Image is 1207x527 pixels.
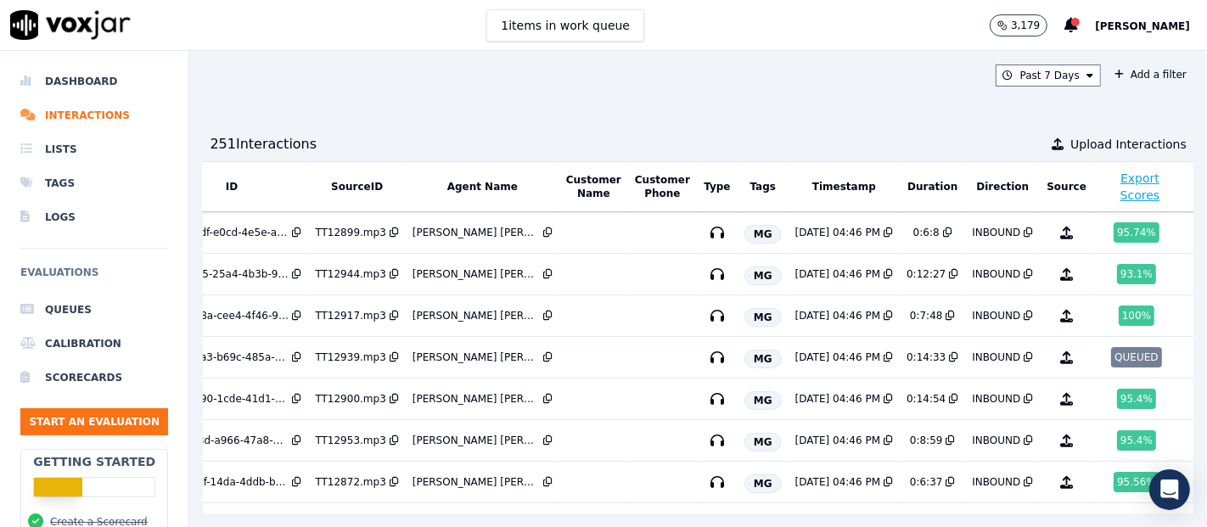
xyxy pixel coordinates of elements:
[331,180,383,193] button: SourceID
[744,433,782,451] span: MG
[1095,20,1190,32] span: [PERSON_NAME]
[972,392,1020,406] div: INBOUND
[20,293,168,327] a: Queues
[907,180,957,193] button: Duration
[161,267,289,281] div: 94ccf495-25a4-4b3b-9012-cf36043925c7
[990,14,1047,36] button: 3,179
[907,350,946,364] div: 0:14:33
[413,226,540,239] div: [PERSON_NAME] [PERSON_NAME] [PERSON_NAME]
[315,309,385,322] div: TT12917.mp3
[20,327,168,361] a: Calibration
[996,64,1101,87] button: Past 7 Days
[413,267,540,281] div: [PERSON_NAME] [PERSON_NAME] [PERSON_NAME]
[315,392,385,406] div: TT12900.mp3
[795,434,880,447] div: [DATE] 04:46 PM
[161,350,289,364] div: 952a4da3-b69c-485a-b3c6-7be2b731467d
[161,434,289,447] div: df97408d-a966-47a8-a0b8-ec60f4978f3c
[972,434,1020,447] div: INBOUND
[161,309,289,322] div: 8233b58a-cee4-4f46-9a55-9ffe3104f5e0
[972,350,1020,364] div: INBOUND
[795,350,880,364] div: [DATE] 04:46 PM
[795,267,880,281] div: [DATE] 04:46 PM
[972,475,1020,489] div: INBOUND
[1047,180,1086,193] button: Source
[972,226,1020,239] div: INBOUND
[226,180,238,193] button: ID
[744,391,782,410] span: MG
[413,434,540,447] div: [PERSON_NAME] [PERSON_NAME] [PERSON_NAME]
[566,173,621,200] button: Customer Name
[20,361,168,395] a: Scorecards
[972,267,1020,281] div: INBOUND
[972,309,1020,322] div: INBOUND
[315,267,385,281] div: TT12944.mp3
[1108,64,1193,85] button: Add a filter
[913,226,940,239] div: 0:6:8
[744,350,782,368] span: MG
[744,225,782,244] span: MG
[210,134,317,154] div: 251 Interaction s
[20,408,168,435] button: Start an Evaluation
[20,166,168,200] a: Tags
[635,173,690,200] button: Customer Phone
[161,392,289,406] div: 7278a090-1cde-41d1-b36a-065337a77970
[1119,306,1154,326] div: 100 %
[413,392,540,406] div: [PERSON_NAME] [PERSON_NAME]
[413,475,540,489] div: [PERSON_NAME] [PERSON_NAME]
[1117,430,1156,451] div: 95.4 %
[795,309,880,322] div: [DATE] 04:46 PM
[704,180,730,193] button: Type
[20,132,168,166] a: Lists
[486,9,644,42] button: 1items in work queue
[744,308,782,327] span: MG
[161,226,289,239] div: aa716edf-e0cd-4e5e-abde-cb9279dca2ac
[1011,19,1040,32] p: 3,179
[20,64,168,98] a: Dashboard
[1114,472,1159,492] div: 95.56 %
[795,475,880,489] div: [DATE] 04:46 PM
[910,434,943,447] div: 0:8:59
[1101,170,1179,204] button: Export Scores
[315,434,385,447] div: TT12953.mp3
[413,309,540,322] div: [PERSON_NAME] [PERSON_NAME] [PERSON_NAME]
[10,10,131,40] img: voxjar logo
[1117,389,1156,409] div: 95.4 %
[812,180,876,193] button: Timestamp
[315,350,385,364] div: TT12939.mp3
[413,350,540,364] div: [PERSON_NAME] [PERSON_NAME]
[976,180,1029,193] button: Direction
[33,453,155,470] h2: Getting Started
[1070,136,1187,153] span: Upload Interactions
[990,14,1064,36] button: 3,179
[1149,469,1190,510] div: Open Intercom Messenger
[907,392,946,406] div: 0:14:54
[744,266,782,285] span: MG
[1114,222,1159,243] div: 95.74 %
[20,200,168,234] a: Logs
[795,226,880,239] div: [DATE] 04:46 PM
[750,180,776,193] button: Tags
[1052,136,1187,153] button: Upload Interactions
[744,474,782,493] span: MG
[20,98,168,132] a: Interactions
[161,475,289,489] div: fede06ef-14da-4ddb-b78f-b2ec4ecc6f83
[20,262,168,293] h6: Evaluations
[910,475,943,489] div: 0:6:37
[907,267,946,281] div: 0:12:27
[1095,15,1207,36] button: [PERSON_NAME]
[795,392,880,406] div: [DATE] 04:46 PM
[447,180,518,193] button: Agent Name
[315,475,385,489] div: TT12872.mp3
[1111,347,1161,367] div: QUEUED
[1117,264,1156,284] div: 93.1 %
[910,309,943,322] div: 0:7:48
[315,226,385,239] div: TT12899.mp3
